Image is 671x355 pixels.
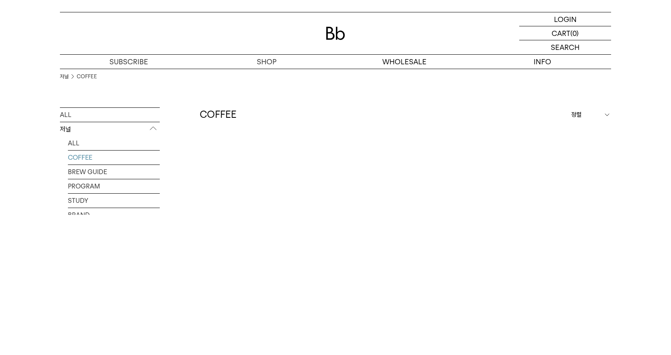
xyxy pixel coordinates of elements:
a: SUBSCRIBE [60,55,198,69]
p: LOGIN [554,12,577,26]
p: SEARCH [551,40,580,54]
p: 저널 [60,122,160,137]
p: CART [552,26,570,40]
a: BREW GUIDE [68,165,160,179]
a: ALL [68,136,160,150]
p: WHOLESALE [335,55,473,69]
a: COFFEE [68,151,160,165]
a: 저널 [60,73,69,81]
a: COFFEE [77,73,97,81]
a: SHOP [198,55,335,69]
p: (0) [570,26,579,40]
span: 정렬 [571,110,582,119]
a: BRAND [68,208,160,222]
a: CART (0) [519,26,611,40]
a: STUDY [68,194,160,208]
a: ALL [60,108,160,122]
h2: COFFEE [200,108,236,121]
img: 로고 [326,27,345,40]
p: INFO [473,55,611,69]
a: PROGRAM [68,179,160,193]
a: LOGIN [519,12,611,26]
